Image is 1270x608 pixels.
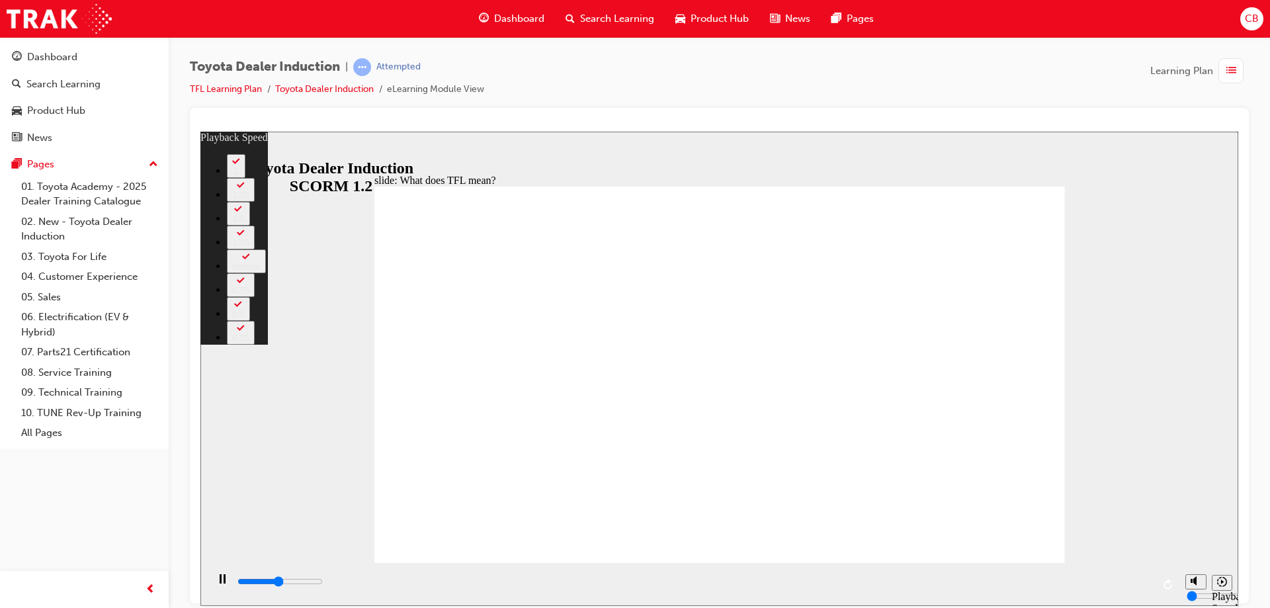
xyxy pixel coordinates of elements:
[12,132,22,144] span: news-icon
[27,130,52,146] div: News
[831,11,841,27] span: pages-icon
[5,152,163,177] button: Pages
[16,342,163,363] a: 07. Parts21 Certification
[5,72,163,97] a: Search Learning
[12,79,21,91] span: search-icon
[16,267,163,287] a: 04. Customer Experience
[16,307,163,342] a: 06. Electrification (EV & Hybrid)
[26,22,45,46] button: 2
[665,5,759,32] a: car-iconProduct Hub
[32,34,40,44] div: 2
[16,363,163,383] a: 08. Service Training
[16,212,163,247] a: 02. New - Toyota Dealer Induction
[27,50,77,65] div: Dashboard
[26,77,101,92] div: Search Learning
[275,83,374,95] a: Toyota Dealer Induction
[494,11,544,26] span: Dashboard
[958,443,978,463] button: Replay (Ctrl+Alt+R)
[16,382,163,403] a: 09. Technical Training
[16,247,163,267] a: 03. Toyota For Life
[566,11,575,27] span: search-icon
[1011,443,1032,459] button: Playback speed
[691,11,749,26] span: Product Hub
[190,83,262,95] a: TFL Learning Plan
[821,5,884,32] a: pages-iconPages
[12,105,22,117] span: car-icon
[5,99,163,123] a: Product Hub
[759,5,821,32] a: news-iconNews
[785,11,810,26] span: News
[37,445,122,455] input: slide progress
[1150,58,1249,83] button: Learning Plan
[770,11,780,27] span: news-icon
[27,157,54,172] div: Pages
[190,60,340,75] span: Toyota Dealer Induction
[149,156,158,173] span: up-icon
[5,42,163,152] button: DashboardSearch LearningProduct HubNews
[12,159,22,171] span: pages-icon
[146,582,155,598] span: prev-icon
[345,60,348,75] span: |
[376,61,421,73] div: Attempted
[1245,11,1259,26] span: CB
[479,11,489,27] span: guage-icon
[16,287,163,308] a: 05. Sales
[847,11,874,26] span: Pages
[7,431,978,474] div: playback controls
[5,126,163,150] a: News
[555,5,665,32] a: search-iconSearch Learning
[468,5,555,32] a: guage-iconDashboard
[5,45,163,69] a: Dashboard
[353,58,371,76] span: learningRecordVerb_ATTEMPT-icon
[580,11,654,26] span: Search Learning
[985,443,1006,458] button: Unmute (Ctrl+Alt+M)
[16,403,163,423] a: 10. TUNE Rev-Up Training
[1011,459,1031,483] div: Playback Speed
[978,431,1031,474] div: misc controls
[675,11,685,27] span: car-icon
[7,4,112,34] img: Trak
[12,52,22,64] span: guage-icon
[387,82,484,97] li: eLearning Module View
[1226,63,1236,79] span: list-icon
[1150,64,1213,79] span: Learning Plan
[16,177,163,212] a: 01. Toyota Academy - 2025 Dealer Training Catalogue
[986,459,1072,470] input: volume
[7,442,29,464] button: Pause (Ctrl+Alt+P)
[1240,7,1263,30] button: CB
[27,103,85,118] div: Product Hub
[16,423,163,443] a: All Pages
